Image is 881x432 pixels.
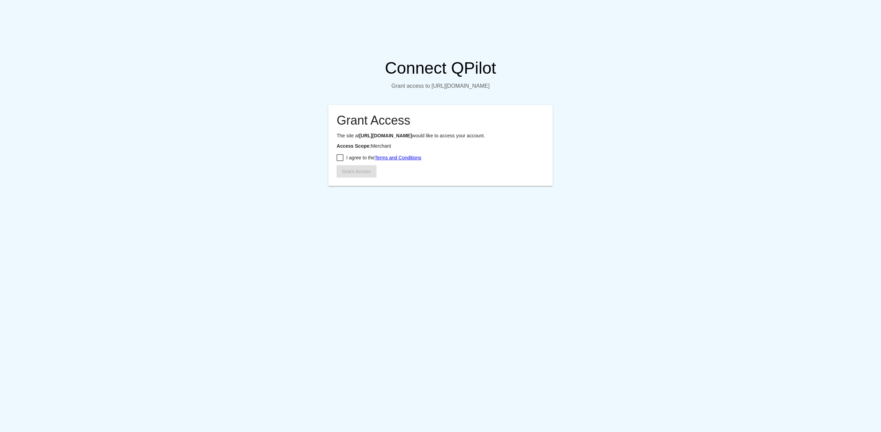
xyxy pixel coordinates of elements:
[337,143,544,149] p: Merchant
[328,83,552,89] p: Grant access to [URL][DOMAIN_NAME]
[337,143,371,149] strong: Access Scope:
[337,165,376,178] button: Grant Access
[328,59,552,77] h1: Connect QPilot
[342,169,371,174] span: Grant Access
[337,133,544,138] p: The site at would like to access your account.
[375,155,421,160] a: Terms and Conditions
[337,113,544,128] h2: Grant Access
[359,133,412,138] strong: [URL][DOMAIN_NAME]
[346,154,421,162] span: I agree to the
